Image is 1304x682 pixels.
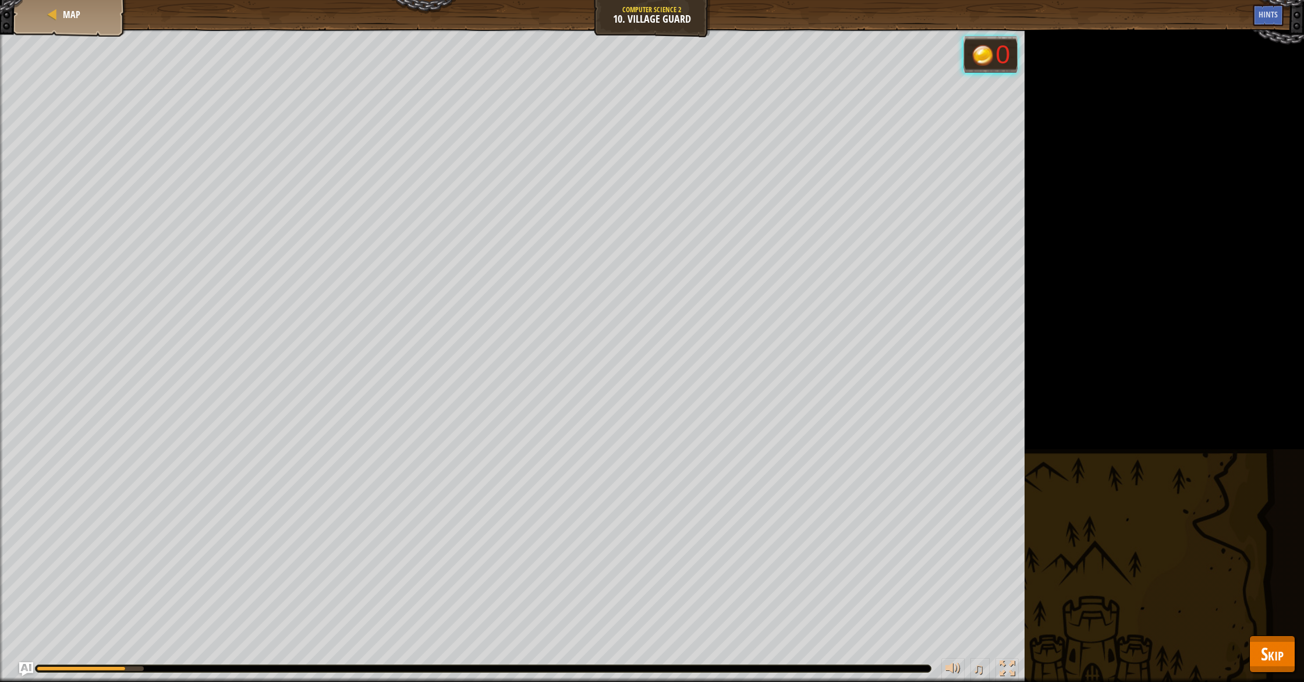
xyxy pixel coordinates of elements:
[995,658,1019,682] button: Toggle fullscreen
[970,658,990,682] button: ♫
[63,8,80,21] span: Map
[59,8,80,21] a: Map
[973,660,984,677] span: ♫
[1249,635,1295,673] button: Skip
[1259,9,1278,20] span: Hints
[941,658,965,682] button: Adjust volume
[963,36,1018,73] div: Team 'humans' has 0 gold.
[1261,642,1284,666] span: Skip
[19,662,33,676] button: Ask AI
[995,41,1010,68] div: 0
